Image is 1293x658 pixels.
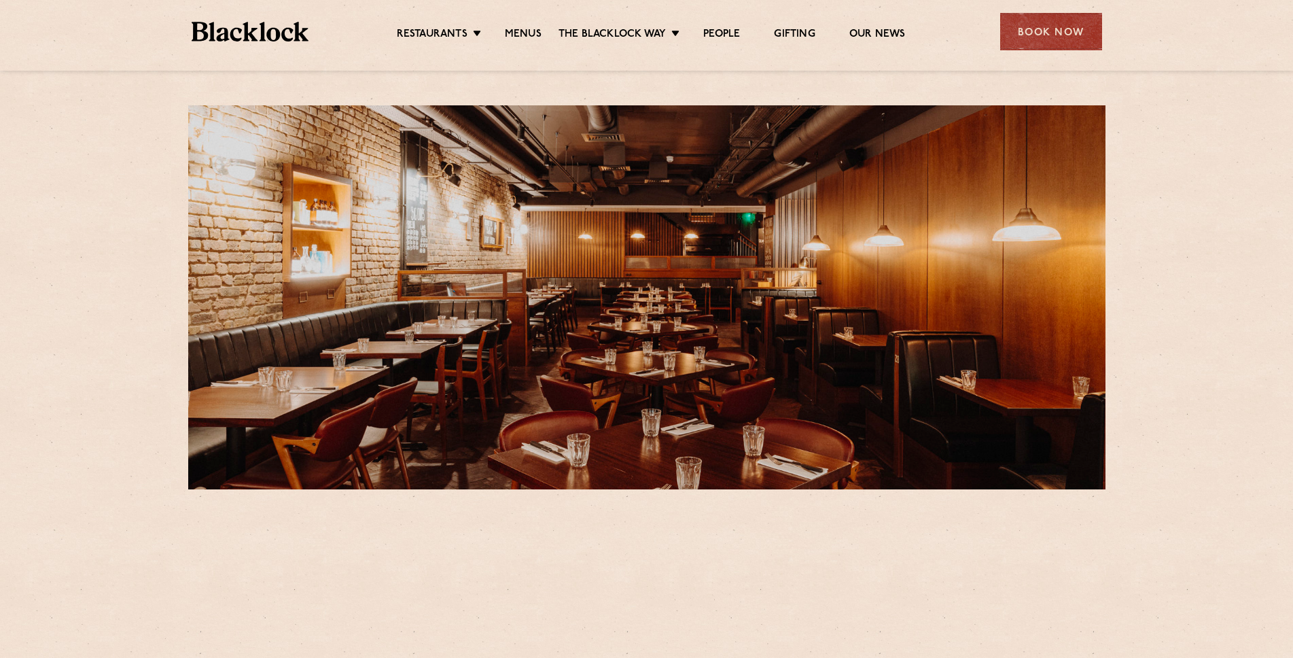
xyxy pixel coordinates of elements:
[192,22,309,41] img: BL_Textured_Logo-footer-cropped.svg
[559,28,666,43] a: The Blacklock Way
[703,28,740,43] a: People
[505,28,542,43] a: Menus
[849,28,906,43] a: Our News
[1000,13,1102,50] div: Book Now
[774,28,815,43] a: Gifting
[397,28,467,43] a: Restaurants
